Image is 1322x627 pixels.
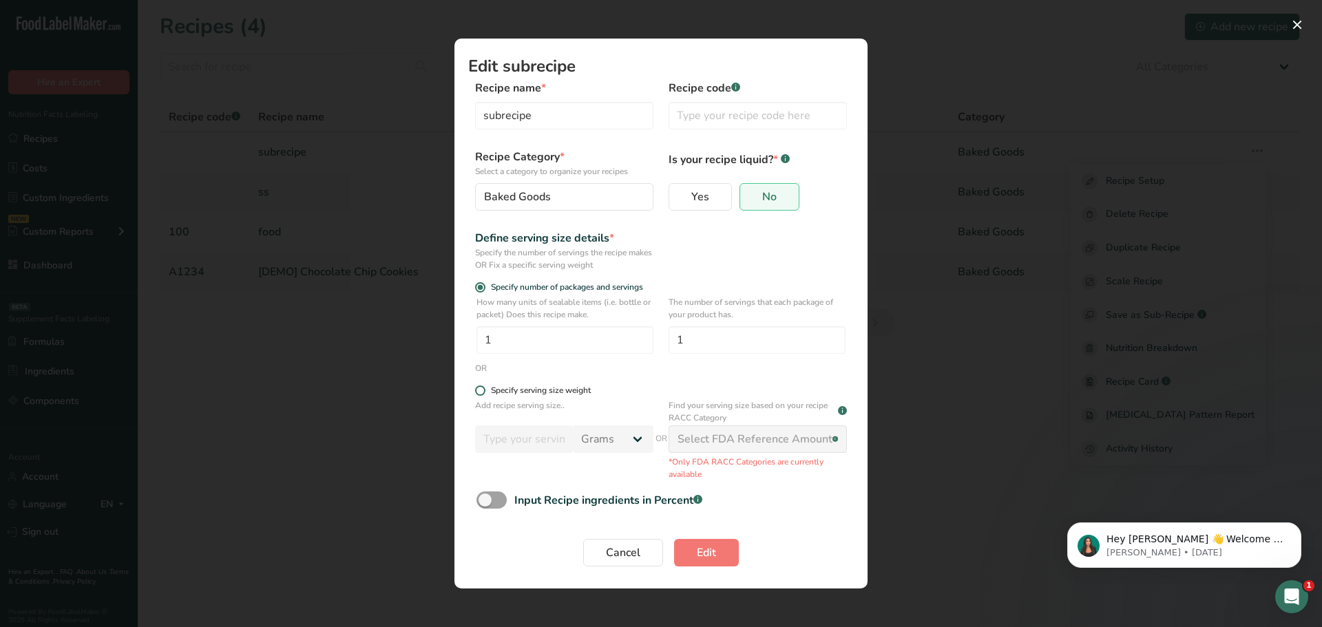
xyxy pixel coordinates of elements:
span: No [762,190,777,204]
label: Recipe Category [475,149,653,178]
input: Type your serving size here [475,425,573,453]
span: Specify number of packages and servings [485,282,643,293]
h1: Edit subrecipe [468,58,854,74]
span: Yes [691,190,709,204]
span: 1 [1303,580,1314,591]
input: Type your recipe code here [669,102,847,129]
p: How many units of sealable items (i.e. bottle or packet) Does this recipe make. [476,296,653,321]
button: Cancel [583,539,663,566]
div: Select FDA Reference Amount [678,431,832,447]
span: Baked Goods [484,189,551,205]
div: Specify serving size weight [491,385,591,396]
p: *Only FDA RACC Categories are currently available [669,456,847,480]
label: Recipe code [669,80,847,96]
button: Edit [674,539,739,566]
input: Type your recipe name here [475,102,653,129]
span: Edit [697,544,716,561]
span: OR [655,421,667,480]
iframe: Intercom live chat [1275,580,1308,613]
div: OR [475,362,487,374]
p: Select a category to organize your recipes [475,165,653,178]
div: Input Recipe ingredients in Percent [514,492,702,509]
p: Add recipe serving size.. [475,399,653,420]
label: Recipe name [475,80,653,96]
button: Baked Goods [475,183,653,211]
p: Find your serving size based on your recipe RACC Category [669,399,835,424]
div: Specify the number of servings the recipe makes OR Fix a specific serving weight [475,246,653,271]
iframe: Intercom notifications message [1047,493,1322,590]
p: Is your recipe liquid? [669,149,847,168]
div: Define serving size details [475,230,653,246]
p: The number of servings that each package of your product has. [669,296,846,321]
span: Cancel [606,544,640,561]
